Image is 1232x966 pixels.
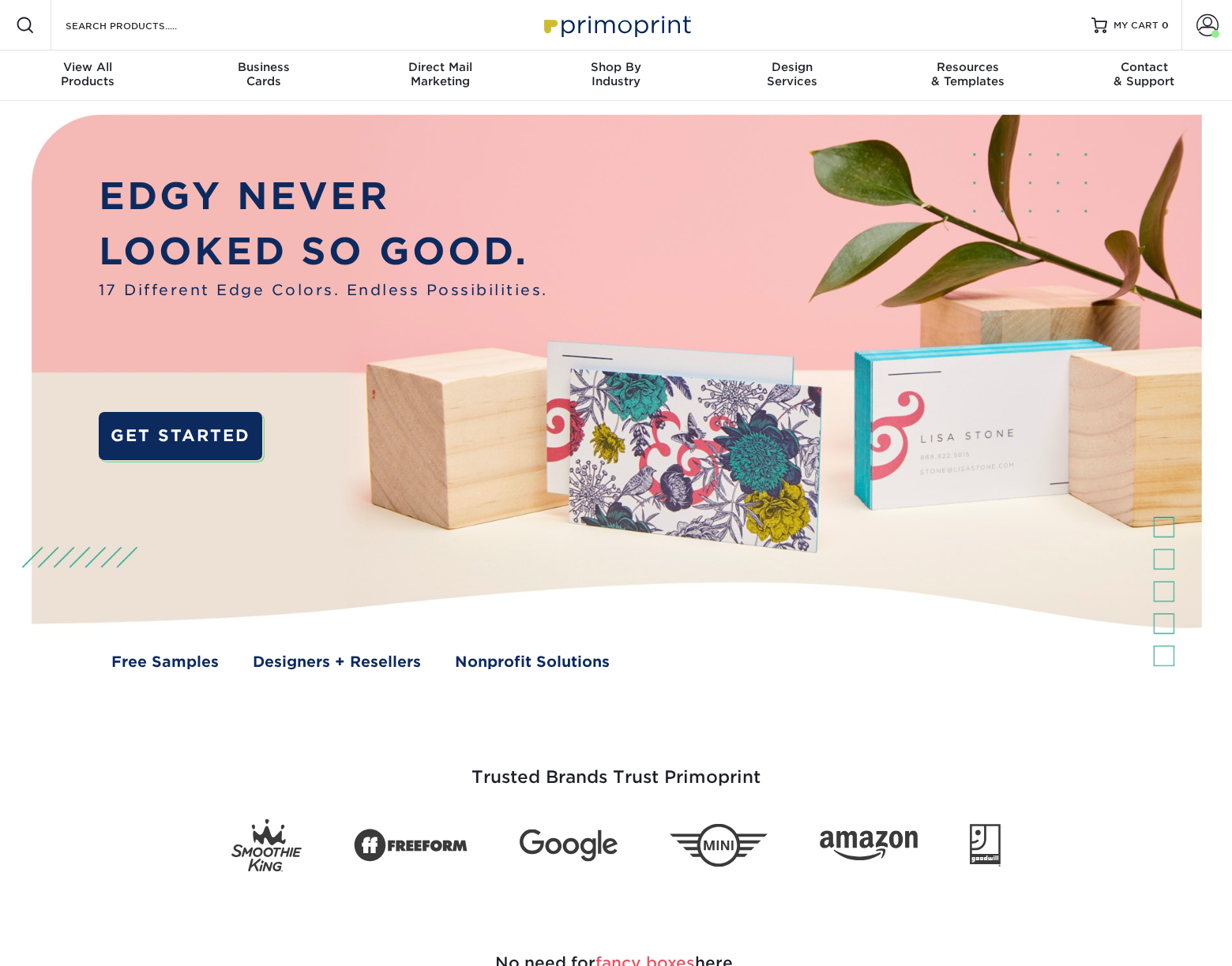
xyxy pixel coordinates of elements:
img: Amazon [820,830,918,860]
img: Freeform [354,820,468,871]
p: EDGY NEVER [99,168,548,223]
div: Cards [176,60,352,88]
div: Marketing [352,60,528,88]
span: Business [176,60,352,74]
a: Shop ByIndustry [528,51,704,101]
a: Nonprofit Solutions [455,650,610,672]
span: Resources [880,60,1056,74]
span: Direct Mail [352,60,528,74]
p: LOOKED SO GOOD. [99,223,548,279]
img: Primoprint [537,8,695,42]
div: Services [704,60,880,88]
a: Free Samples [111,650,219,672]
a: Designers + Resellers [253,650,421,672]
span: MY CART [1114,19,1159,32]
span: Design [704,60,880,74]
a: Contact& Support [1056,51,1232,101]
img: Goodwill [970,824,1001,867]
img: Smoothie King [231,819,302,872]
a: Direct MailMarketing [352,51,528,101]
span: 17 Different Edge Colors. Endless Possibilities. [99,279,548,301]
span: 0 [1162,20,1169,31]
div: & Templates [880,60,1056,88]
h3: Trusted Brands Trust Primoprint [154,729,1078,807]
img: Google [520,829,618,862]
img: Mini [670,824,768,867]
div: Industry [528,60,704,88]
span: Contact [1056,60,1232,74]
input: SEARCH PRODUCTS..... [64,16,218,35]
a: DesignServices [704,51,880,101]
a: Resources& Templates [880,51,1056,101]
a: BusinessCards [176,51,352,101]
a: GET STARTED [99,412,263,461]
span: Shop By [528,60,704,74]
div: & Support [1056,60,1232,88]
